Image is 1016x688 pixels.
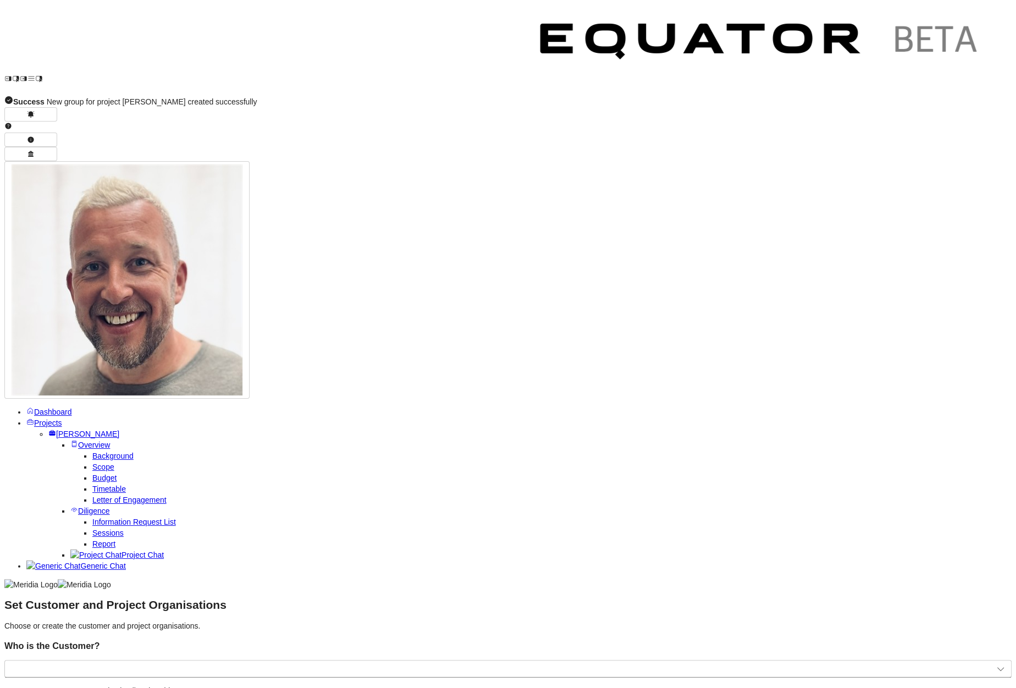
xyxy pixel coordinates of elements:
img: Project Chat [70,549,122,560]
span: Diligence [78,507,110,515]
a: Dashboard [26,408,72,416]
span: Generic Chat [80,562,125,570]
a: Diligence [70,507,110,515]
span: Project Chat [122,551,164,559]
a: Report [92,540,115,548]
a: Projects [26,419,62,427]
a: Sessions [92,529,124,537]
h2: Set Customer and Project Organisations [4,599,1012,610]
a: Information Request List [92,518,176,526]
a: Project ChatProject Chat [70,551,164,559]
a: [PERSON_NAME] [48,430,119,438]
a: Timetable [92,485,126,493]
span: New group for project [PERSON_NAME] created successfully [13,97,257,106]
a: Letter of Engagement [92,496,167,504]
img: Customer Logo [43,4,521,82]
span: [PERSON_NAME] [56,430,119,438]
h3: Who is the Customer? [4,640,1012,651]
a: Budget [92,474,117,482]
span: Dashboard [34,408,72,416]
img: Customer Logo [521,4,1000,82]
img: Meridia Logo [4,579,58,590]
a: Scope [92,463,114,471]
a: Generic ChatGeneric Chat [26,562,126,570]
a: Background [92,452,134,460]
span: Projects [34,419,62,427]
a: Overview [70,441,110,449]
img: Generic Chat [26,560,80,571]
p: Choose or create the customer and project organisations. [4,620,1012,631]
strong: Success [13,97,45,106]
span: Overview [78,441,110,449]
img: Meridia Logo [58,579,111,590]
img: Profile Icon [12,164,242,395]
